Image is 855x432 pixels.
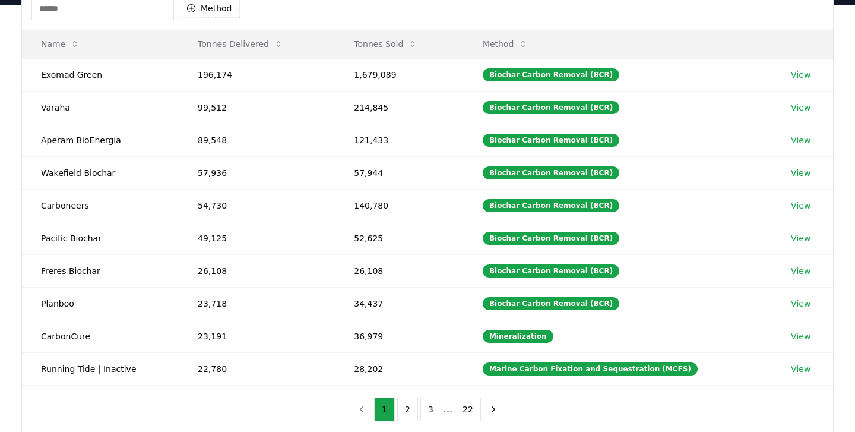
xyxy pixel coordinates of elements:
[483,330,553,343] div: Mineralization
[483,166,619,179] div: Biochar Carbon Removal (BCR)
[179,189,335,222] td: 54,730
[22,254,179,287] td: Freres Biochar
[179,58,335,91] td: 196,174
[483,398,503,421] button: next page
[179,124,335,156] td: 89,548
[420,398,441,421] button: 3
[455,398,481,421] button: 22
[483,199,619,212] div: Biochar Carbon Removal (BCR)
[335,156,464,189] td: 57,944
[444,402,452,417] li: ...
[22,189,179,222] td: Carboneers
[22,58,179,91] td: Exomad Green
[791,265,810,277] a: View
[335,222,464,254] td: 52,625
[179,156,335,189] td: 57,936
[335,58,464,91] td: 1,679,089
[22,91,179,124] td: Varaha
[791,232,810,244] a: View
[179,287,335,320] td: 23,718
[188,32,293,56] button: Tonnes Delivered
[335,287,464,320] td: 34,437
[179,222,335,254] td: 49,125
[791,330,810,342] a: View
[179,254,335,287] td: 26,108
[22,156,179,189] td: Wakefield Biochar
[374,398,395,421] button: 1
[22,287,179,320] td: Planboo
[791,298,810,310] a: View
[483,101,619,114] div: Biochar Carbon Removal (BCR)
[791,200,810,212] a: View
[791,134,810,146] a: View
[22,320,179,352] td: CarbonCure
[791,69,810,81] a: View
[179,352,335,385] td: 22,780
[335,254,464,287] td: 26,108
[791,102,810,113] a: View
[344,32,427,56] button: Tonnes Sold
[791,167,810,179] a: View
[483,68,619,81] div: Biochar Carbon Removal (BCR)
[335,189,464,222] td: 140,780
[179,91,335,124] td: 99,512
[22,352,179,385] td: Running Tide | Inactive
[483,264,619,278] div: Biochar Carbon Removal (BCR)
[483,134,619,147] div: Biochar Carbon Removal (BCR)
[335,91,464,124] td: 214,845
[179,320,335,352] td: 23,191
[483,232,619,245] div: Biochar Carbon Removal (BCR)
[483,362,698,376] div: Marine Carbon Fixation and Sequestration (MCFS)
[791,363,810,375] a: View
[335,124,464,156] td: 121,433
[473,32,538,56] button: Method
[397,398,418,421] button: 2
[22,124,179,156] td: Aperam BioEnergia
[483,297,619,310] div: Biochar Carbon Removal (BCR)
[31,32,89,56] button: Name
[335,352,464,385] td: 28,202
[335,320,464,352] td: 36,979
[22,222,179,254] td: Pacific Biochar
